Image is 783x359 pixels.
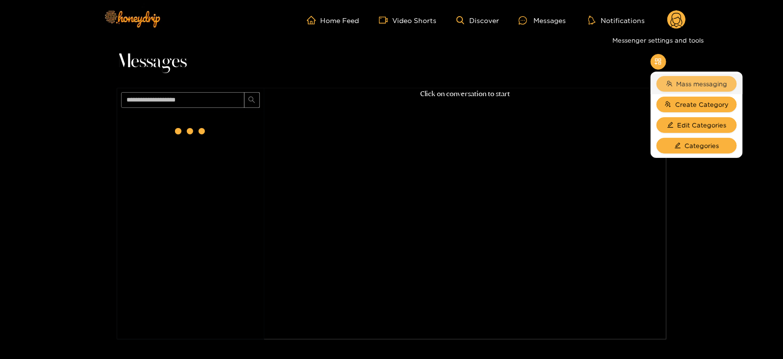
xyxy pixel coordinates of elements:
div: Messages [519,15,566,26]
a: Discover [456,16,499,25]
div: Messenger settings and tools [608,32,707,48]
span: video-camera [379,16,393,25]
a: Home Feed [307,16,359,25]
span: search [248,96,255,104]
button: Notifications [585,15,648,25]
button: appstore-add [651,54,666,70]
p: Click on conversation to start [264,88,666,100]
button: search [244,92,260,108]
span: Messages [117,50,187,74]
a: Video Shorts [379,16,437,25]
span: appstore-add [655,58,662,66]
span: home [307,16,321,25]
